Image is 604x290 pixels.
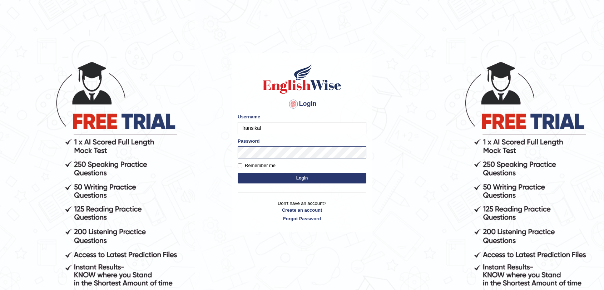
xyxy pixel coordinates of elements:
[238,215,366,222] a: Forgot Password
[238,173,366,183] button: Login
[261,63,343,95] img: Logo of English Wise sign in for intelligent practice with AI
[238,200,366,222] p: Don't have an account?
[238,207,366,213] a: Create an account
[238,162,276,169] label: Remember me
[238,163,242,168] input: Remember me
[238,98,366,110] h4: Login
[238,138,259,144] label: Password
[238,113,260,120] label: Username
